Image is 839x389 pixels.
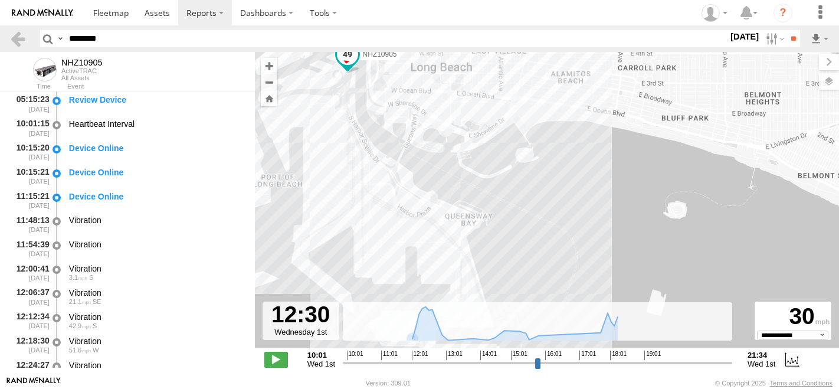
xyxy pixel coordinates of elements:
[9,189,51,211] div: 11:15:21 [DATE]
[9,117,51,139] div: 10:01:15 [DATE]
[9,286,51,308] div: 12:06:37 [DATE]
[69,274,87,281] span: 3.1
[264,352,288,367] label: Play/Stop
[6,377,61,389] a: Visit our Website
[261,58,277,74] button: Zoom in
[9,237,51,259] div: 11:54:39 [DATE]
[89,274,93,281] span: Heading: 200
[261,74,277,90] button: Zoom out
[9,310,51,332] div: 12:12:34 [DATE]
[61,58,103,67] div: NHZ10905 - View Asset History
[748,351,775,359] strong: 21:34
[67,84,255,90] div: Event
[69,239,244,250] div: Vibration
[511,351,527,360] span: 15:01
[55,30,65,47] label: Search Query
[9,214,51,236] div: 11:48:13 [DATE]
[9,93,51,115] div: 05:15:23 [DATE]
[12,9,73,17] img: rand-logo.svg
[761,30,786,47] label: Search Filter Options
[69,215,244,225] div: Vibration
[93,322,97,329] span: Heading: 177
[61,67,103,74] div: ActiveTRAC
[307,351,335,359] strong: 10:01
[770,380,833,387] a: Terms and Conditions
[715,380,833,387] div: © Copyright 2025 -
[69,298,91,305] span: 21.1
[261,90,277,106] button: Zoom Home
[9,141,51,163] div: 10:15:20 [DATE]
[9,84,51,90] div: Time
[446,351,463,360] span: 13:01
[9,30,27,47] a: Back to previous Page
[69,119,244,129] div: Heartbeat Interval
[480,351,497,360] span: 14:01
[307,359,335,368] span: Wed 1st Oct 2025
[366,380,411,387] div: Version: 309.01
[774,4,792,22] i: ?
[69,360,244,371] div: Vibration
[69,287,244,298] div: Vibration
[381,351,398,360] span: 11:01
[69,336,244,346] div: Vibration
[579,351,596,360] span: 17:01
[9,334,51,356] div: 12:18:30 [DATE]
[748,359,775,368] span: Wed 1st Oct 2025
[69,322,91,329] span: 42.9
[69,346,91,354] span: 51.6
[412,351,428,360] span: 12:01
[809,30,830,47] label: Export results as...
[93,298,101,305] span: Heading: 131
[69,167,244,178] div: Device Online
[69,191,244,202] div: Device Online
[610,351,627,360] span: 18:01
[69,263,244,274] div: Vibration
[9,261,51,283] div: 12:00:41 [DATE]
[644,351,661,360] span: 19:01
[9,165,51,187] div: 10:15:21 [DATE]
[347,351,363,360] span: 10:01
[756,303,830,331] div: 30
[69,94,244,105] div: Review Device
[69,312,244,322] div: Vibration
[728,30,761,43] label: [DATE]
[93,346,99,354] span: Heading: 270
[69,143,244,153] div: Device Online
[697,4,732,22] div: Zulema McIntosch
[9,358,51,380] div: 12:24:27 [DATE]
[61,74,103,81] div: All Assets
[545,351,562,360] span: 16:01
[363,50,397,58] span: NHZ10905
